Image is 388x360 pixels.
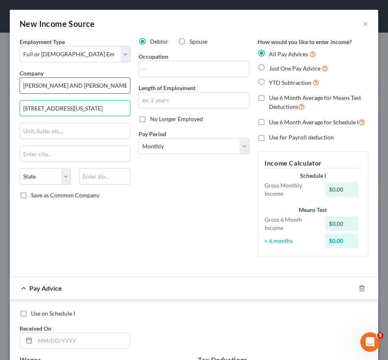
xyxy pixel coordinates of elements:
input: ex: 2 years [139,93,249,108]
div: Gross 6 Month Income [260,216,322,232]
span: 5 [377,332,384,339]
span: Save as Common Company [31,192,99,199]
input: Enter city... [20,146,130,161]
span: Pay Period [139,130,166,137]
input: Unit, Suite, etc... [20,123,130,139]
div: New Income Source [20,18,95,29]
span: Use 6 Month Average for Means Test Deductions [269,94,361,110]
span: Employment Type [20,38,65,45]
iframe: Intercom live chat [360,332,380,352]
span: Just One Pay Advice [269,65,320,72]
div: $0.00 [326,216,358,231]
span: Use for Payroll deduction [269,134,334,141]
span: All Pay Advices [269,51,308,57]
span: YTD Subtraction [269,79,311,86]
span: Use on Schedule I [31,310,75,317]
label: Occupation [139,52,168,61]
label: Length of Employment [139,84,196,92]
div: Means Test [265,206,362,214]
input: Enter zip... [79,168,130,185]
span: No Longer Employed [150,115,203,122]
span: Company [20,70,44,77]
input: MM/DD/YYYY [35,333,130,349]
input: -- [139,61,249,77]
input: Enter address... [20,101,130,116]
div: Gross Monthly Income [260,181,322,198]
div: $0.00 [326,182,358,197]
input: Search company by name... [20,77,130,94]
h5: Income Calculator [265,158,362,168]
div: Schedule I [265,172,362,180]
label: How would you like to enter income? [258,38,352,46]
span: Received On [20,325,51,332]
div: ÷ 6 months [260,237,322,245]
button: × [363,19,368,29]
span: Use 6 Month Average for Schedule I [269,119,359,126]
span: Debtor [150,38,168,45]
span: Spouse [190,38,207,45]
div: $0.00 [326,234,358,248]
span: Pay Advice [29,284,62,292]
